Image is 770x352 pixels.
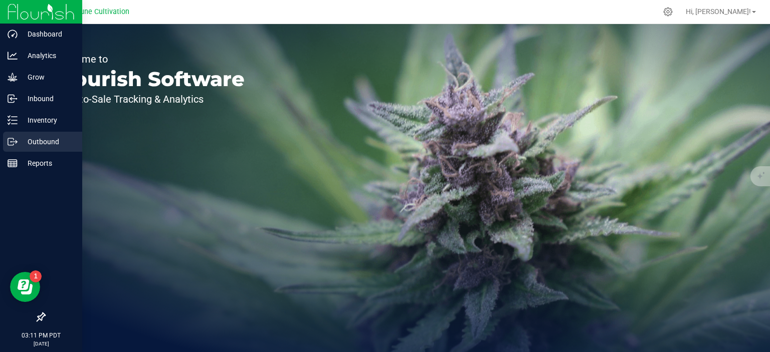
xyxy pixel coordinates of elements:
[662,7,674,17] div: Manage settings
[18,93,78,105] p: Inbound
[8,51,18,61] inline-svg: Analytics
[18,28,78,40] p: Dashboard
[686,8,751,16] span: Hi, [PERSON_NAME]!
[76,8,129,16] span: Dune Cultivation
[18,136,78,148] p: Outbound
[18,157,78,169] p: Reports
[5,331,78,340] p: 03:11 PM PDT
[10,272,40,302] iframe: Resource center
[8,137,18,147] inline-svg: Outbound
[8,158,18,168] inline-svg: Reports
[54,94,245,104] p: Seed-to-Sale Tracking & Analytics
[8,115,18,125] inline-svg: Inventory
[8,94,18,104] inline-svg: Inbound
[18,114,78,126] p: Inventory
[30,270,42,282] iframe: Resource center unread badge
[8,72,18,82] inline-svg: Grow
[54,69,245,89] p: Flourish Software
[18,71,78,83] p: Grow
[54,54,245,64] p: Welcome to
[18,50,78,62] p: Analytics
[8,29,18,39] inline-svg: Dashboard
[5,340,78,347] p: [DATE]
